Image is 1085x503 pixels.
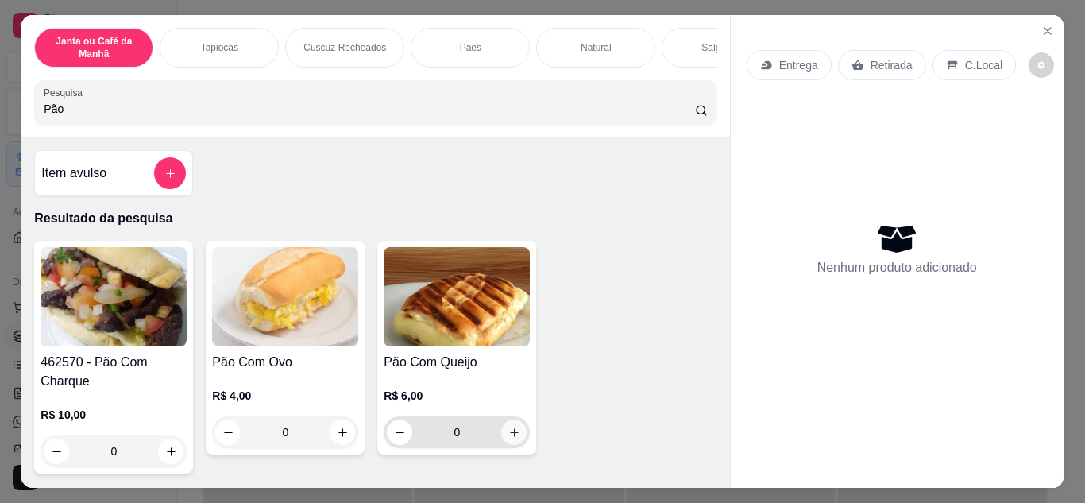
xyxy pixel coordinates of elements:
[44,101,695,117] input: Pesquisa
[41,247,187,346] img: product-image
[817,258,977,277] p: Nenhum produto adicionado
[871,57,913,73] p: Retirada
[41,353,187,391] h4: 462570 - Pão Com Charque
[201,41,238,54] p: Tapiocas
[44,439,69,464] button: decrease-product-quantity
[460,41,481,54] p: Pães
[581,41,612,54] p: Natural
[387,420,412,445] button: decrease-product-quantity
[330,420,355,445] button: increase-product-quantity
[384,353,530,372] h4: Pão Com Queijo
[215,420,241,445] button: decrease-product-quantity
[48,35,140,60] p: Janta ou Café da Manhã
[41,164,106,183] h4: Item avulso
[158,439,183,464] button: increase-product-quantity
[384,388,530,404] p: R$ 6,00
[701,41,741,54] p: Salgados
[212,388,358,404] p: R$ 4,00
[384,247,530,346] img: product-image
[44,86,88,99] label: Pesquisa
[1035,18,1060,44] button: Close
[34,209,716,228] p: Resultado da pesquisa
[212,247,358,346] img: product-image
[965,57,1002,73] p: C.Local
[779,57,818,73] p: Entrega
[154,157,186,189] button: add-separate-item
[501,420,527,445] button: increase-product-quantity
[303,41,386,54] p: Cuscuz Recheados
[41,407,187,423] p: R$ 10,00
[212,353,358,372] h4: Pão Com Ovo
[1029,52,1054,78] button: decrease-product-quantity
